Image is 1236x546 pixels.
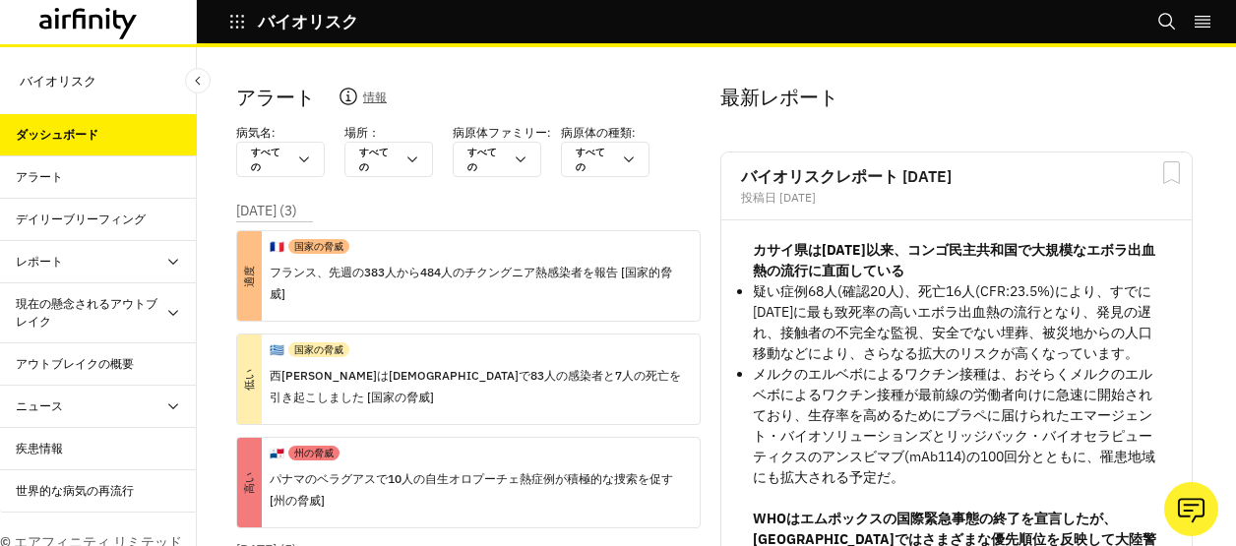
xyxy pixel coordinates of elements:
[741,192,1172,204] div: 投稿日 [DATE]
[236,83,315,112] p: アラート
[741,168,1172,184] h2: バイオリスクレポート [DATE]
[16,253,63,271] div: レポート
[185,68,211,93] button: サイドバーを閉じる
[20,63,96,98] p: バイオリスク
[236,202,292,219] font: [DATE] (3
[753,241,1155,279] strong: カサイ県は[DATE]以来、コンゴ民主共和国で大規模なエボラ出血熱の流行に直面している
[241,472,258,494] font: 高い
[753,281,1160,364] p: 疑い症例68人(確認20人)、死亡16人(CFR:23.5%)により、すでに[DATE]に最も致死率の高いエボラ出血熱の流行となり、発見の遅れ、接触者の不完全な監視、安全でない埋葬、被災地からの...
[1157,5,1177,38] button: 捜索
[251,145,286,174] div: すべての
[270,238,284,256] p: 🇫🇷
[16,482,134,500] div: 世界的な病気の再流行
[16,397,63,415] div: ニュース
[294,239,343,254] p: 国家の脅威
[270,341,284,359] p: 🇬🇷
[16,355,134,373] div: アウトブレイクの概要
[1159,160,1184,185] svg: ブックマークレポート
[228,5,359,38] button: バイオリスク
[236,124,276,142] p: 病気名:
[1164,482,1218,536] button: アナリストに質問する
[270,445,284,462] p: 🇵🇦
[294,342,343,357] p: 国家の脅威
[241,266,258,287] font: 適度
[720,83,1189,112] p: 最新レポート
[359,145,395,174] div: すべての
[258,13,359,30] p: バイオリスク
[576,145,611,174] div: すべての
[270,262,684,305] p: フランス、先週の383人から484人のチクングニア熱感染者を報告 [国家的脅威]
[16,295,165,331] div: 現在の懸念されるアウトブレイク
[753,364,1160,488] p: メルクのエルベボによるワクチン接種は、おそらくメルクのエルベボによるワクチン接種が最前線の労働者向けに急速に開始されており、生存率を高めるためにブラペに届けられたエマージェント・バイオソリューシ...
[236,201,297,221] p: )
[453,124,551,142] p: 病原体ファミリー:
[294,446,334,460] p: 州の脅威
[363,87,387,114] p: 情報
[270,365,684,408] p: 西[PERSON_NAME]は[DEMOGRAPHIC_DATA]で83人の感染者と7人の死亡を引き起こしました [国家の脅威]
[270,468,684,512] p: パナマのベラグアスで10人の自生オロプーチェ熱症例が積極的な捜索を促す[州の脅威]
[16,168,63,186] div: アラート
[16,440,63,457] div: 疾患情報
[16,211,146,228] div: デイリーブリーフィング
[467,145,503,174] div: すべての
[561,124,636,142] p: 病原体の種類:
[16,126,98,144] div: ダッシュボード
[344,124,380,142] p: 場所：
[241,369,258,391] font: 低い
